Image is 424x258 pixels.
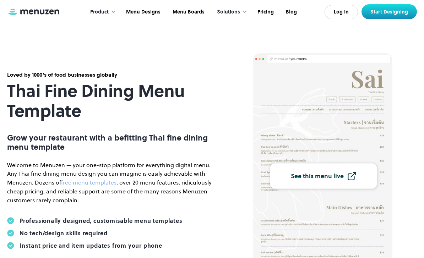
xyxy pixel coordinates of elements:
div: Professionally designed, customisable menu templates [20,217,183,224]
a: Log In [325,5,358,19]
div: Product [83,1,119,23]
a: Pricing [251,1,279,23]
a: Start Designing [362,4,417,19]
div: Loved by 1000's of food businesses globally [7,71,212,79]
a: Menu Boards [166,1,210,23]
div: No tech/design skills required [20,230,108,237]
p: Grow your restaurant with a befitting Thai fine dining menu template [7,133,212,152]
a: free menu templates [61,179,116,186]
div: Instant price and item updates from your phone [20,242,162,249]
div: Product [90,8,109,16]
a: Menu Designs [119,1,166,23]
div: See this menu live [291,173,344,179]
h1: Thai Fine Dining Menu Template [7,81,212,120]
a: See this menu live [270,164,377,189]
p: Welcome to Menuzen — your one-stop platform for everything digital menu. Any Thai fine dining men... [7,161,212,205]
a: Blog [279,1,302,23]
div: Solutions [210,1,251,23]
div: Solutions [217,8,240,16]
